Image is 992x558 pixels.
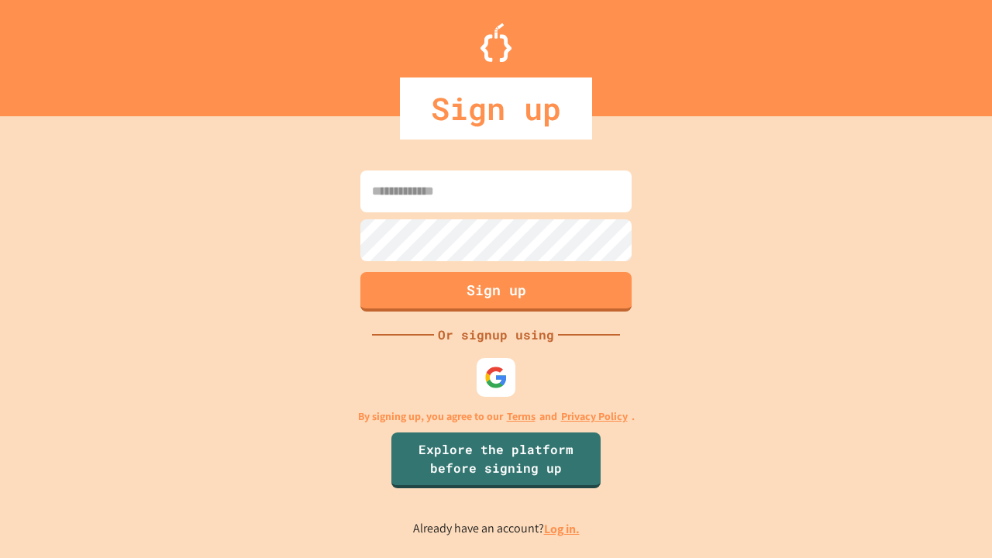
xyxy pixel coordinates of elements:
[480,23,511,62] img: Logo.svg
[544,521,580,537] a: Log in.
[413,519,580,539] p: Already have an account?
[360,272,632,312] button: Sign up
[391,432,601,488] a: Explore the platform before signing up
[484,366,508,389] img: google-icon.svg
[358,408,635,425] p: By signing up, you agree to our and .
[434,325,558,344] div: Or signup using
[507,408,536,425] a: Terms
[561,408,628,425] a: Privacy Policy
[400,77,592,139] div: Sign up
